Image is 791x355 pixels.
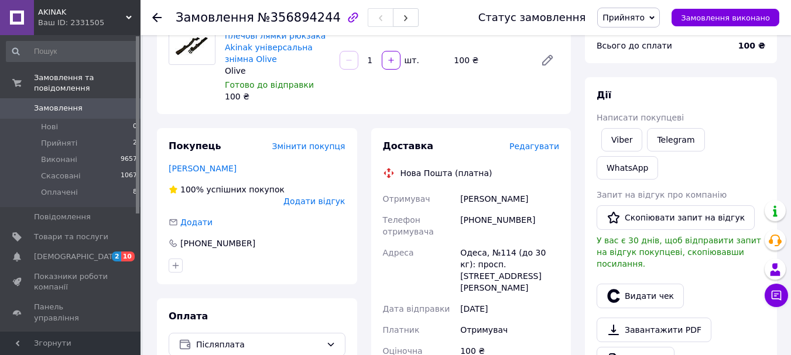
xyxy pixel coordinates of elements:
span: Дата відправки [383,304,450,313]
div: Повернутися назад [152,12,162,23]
span: У вас є 30 днів, щоб відправити запит на відгук покупцеві, скопіювавши посилання. [597,236,761,268]
span: Доставка [383,140,434,151]
div: Статус замовлення [478,12,586,23]
div: [PHONE_NUMBER] [458,209,561,242]
span: 0 [133,122,137,132]
button: Замовлення виконано [672,9,779,26]
a: Грудна стяжка на плечові лямки рюкзака Akinak універсальна знімна Olive [225,19,326,64]
span: №356894244 [258,11,341,25]
span: AKINAK [38,7,126,18]
span: 1067 [121,171,137,181]
span: Змінити покупця [272,142,345,151]
span: Нові [41,122,58,132]
a: Завантажити PDF [597,318,711,342]
div: 100 ₴ [225,91,330,102]
img: Грудна стяжка на плечові лямки рюкзака Akinak універсальна знімна Olive [175,19,210,64]
span: Прийняті [41,138,77,149]
span: Отримувач [383,194,430,204]
div: Ваш ID: 2331505 [38,18,141,28]
div: Одеса, №114 (до 30 кг): просп. [STREET_ADDRESS][PERSON_NAME] [458,242,561,298]
div: [PHONE_NUMBER] [179,237,256,249]
span: Виконані [41,154,77,165]
span: Готово до відправки [225,80,314,89]
a: Viber [601,128,642,151]
span: Замовлення [34,103,83,113]
span: Додати [180,218,213,227]
div: [DATE] [458,298,561,319]
div: успішних покупок [169,184,285,195]
span: Повідомлення [34,212,91,222]
span: Скасовані [41,171,81,181]
span: Оплачені [41,187,78,198]
span: Замовлення та повідомлення [34,73,141,94]
span: Оплата [169,311,208,322]
span: Замовлення [176,11,254,25]
span: Замовлення виконано [681,13,770,22]
input: Пошук [6,41,138,62]
div: шт. [402,54,420,66]
span: Адреса [383,248,414,257]
button: Видати чек [597,284,684,308]
button: Скопіювати запит на відгук [597,205,755,230]
a: Telegram [647,128,704,151]
span: 2 [133,138,137,149]
span: Дії [597,89,611,101]
button: Чат з покупцем [765,284,788,307]
span: Платник [383,325,420,335]
div: Нова Пошта (платна) [398,167,495,179]
div: [PERSON_NAME] [458,188,561,209]
a: Редагувати [536,49,559,72]
span: 2 [112,251,121,261]
span: 8 [133,187,137,198]
div: Отримувач [458,319,561,340]
span: Всього до сплати [597,41,672,50]
span: Додати відгук [283,197,345,206]
span: Запит на відгук про компанію [597,190,727,199]
span: Покупець [169,140,221,151]
a: WhatsApp [597,156,658,180]
span: [DEMOGRAPHIC_DATA] [34,251,121,262]
span: Показники роботи компанії [34,271,108,292]
span: Післяплата [196,338,321,351]
span: Написати покупцеві [597,113,684,122]
span: 10 [121,251,135,261]
div: 100 ₴ [449,52,531,68]
span: 100% [180,185,204,194]
span: Редагувати [509,142,559,151]
span: Прийнято [602,13,645,22]
span: Телефон отримувача [383,215,434,236]
span: Товари та послуги [34,232,108,242]
b: 100 ₴ [738,41,765,50]
div: Olive [225,65,330,77]
span: Панель управління [34,302,108,323]
a: [PERSON_NAME] [169,164,237,173]
span: 9657 [121,154,137,165]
